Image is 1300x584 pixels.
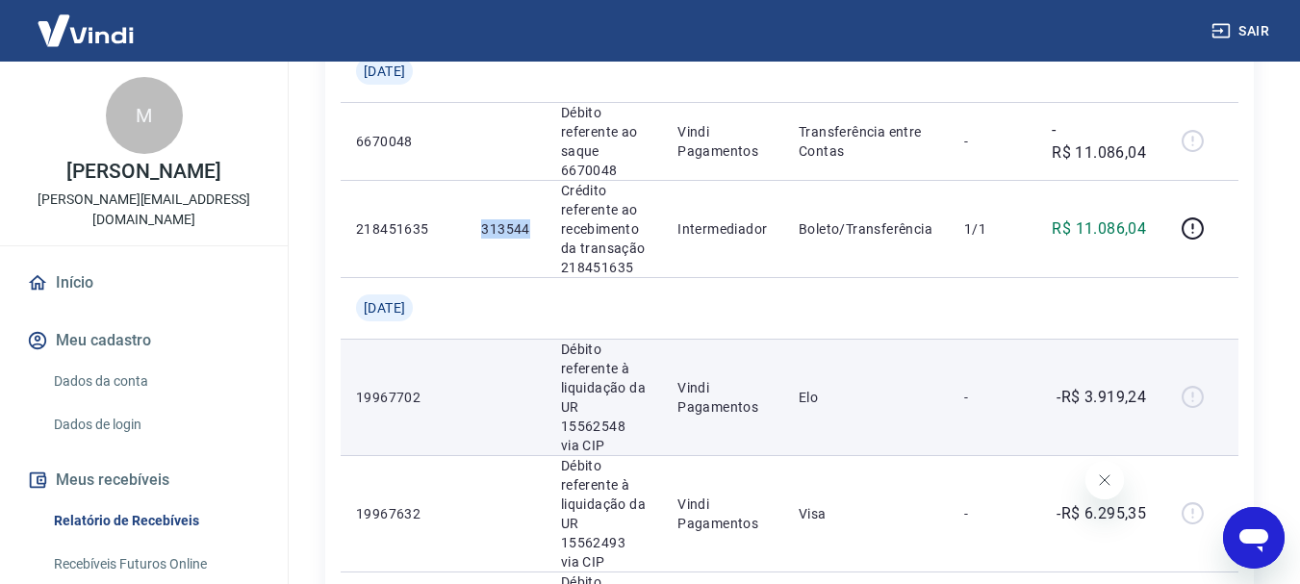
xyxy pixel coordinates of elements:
p: Vindi Pagamentos [677,122,768,161]
img: Vindi [23,1,148,60]
p: Visa [799,504,933,523]
p: - [964,132,1021,151]
button: Sair [1208,13,1277,49]
p: Débito referente à liquidação da UR 15562493 via CIP [561,456,647,571]
p: 6670048 [356,132,450,151]
p: -R$ 11.086,04 [1052,118,1146,165]
p: Vindi Pagamentos [677,495,768,533]
p: 1/1 [964,219,1021,239]
p: Boleto/Transferência [799,219,933,239]
a: Dados da conta [46,362,265,401]
p: Débito referente à liquidação da UR 15562548 via CIP [561,340,647,455]
p: [PERSON_NAME] [66,162,220,182]
p: Intermediador [677,219,768,239]
button: Meu cadastro [23,319,265,362]
span: [DATE] [364,62,405,81]
p: 218451635 [356,219,450,239]
p: [PERSON_NAME][EMAIL_ADDRESS][DOMAIN_NAME] [15,190,272,230]
a: Relatório de Recebíveis [46,501,265,541]
a: Dados de login [46,405,265,444]
p: -R$ 3.919,24 [1057,386,1146,409]
p: R$ 11.086,04 [1052,217,1146,241]
p: Crédito referente ao recebimento da transação 218451635 [561,181,647,277]
p: Elo [799,388,933,407]
a: Recebíveis Futuros Online [46,545,265,584]
p: - [964,388,1021,407]
p: - [964,504,1021,523]
iframe: Fechar mensagem [1085,461,1124,499]
p: Transferência entre Contas [799,122,933,161]
div: M [106,77,183,154]
p: 19967702 [356,388,450,407]
span: [DATE] [364,298,405,317]
p: 19967632 [356,504,450,523]
p: -R$ 6.295,35 [1057,502,1146,525]
p: Débito referente ao saque 6670048 [561,103,647,180]
p: Vindi Pagamentos [677,378,768,417]
iframe: Botão para abrir a janela de mensagens [1223,507,1285,569]
button: Meus recebíveis [23,459,265,501]
p: 313544 [481,219,529,239]
span: Olá! Precisa de ajuda? [12,13,162,29]
a: Início [23,262,265,304]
